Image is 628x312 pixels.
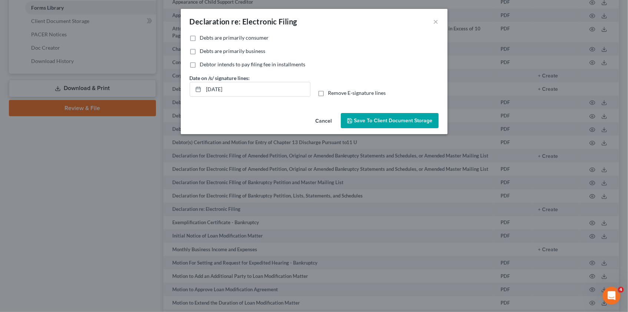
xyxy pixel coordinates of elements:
[200,48,266,54] span: Debts are primarily business
[204,82,310,96] input: MM/DD/YYYY
[328,90,386,96] span: Remove E-signature lines
[603,287,621,305] iframe: Intercom live chat
[200,61,306,67] span: Debtor intends to pay filing fee in installments
[341,113,439,129] button: Save to Client Document Storage
[190,16,297,27] div: Declaration re: Electronic Filing
[433,17,439,26] button: ×
[618,287,624,293] span: 4
[310,114,338,129] button: Cancel
[200,34,269,41] span: Debts are primarily consumer
[354,117,433,124] span: Save to Client Document Storage
[190,74,250,82] label: Date on /s/ signature lines:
